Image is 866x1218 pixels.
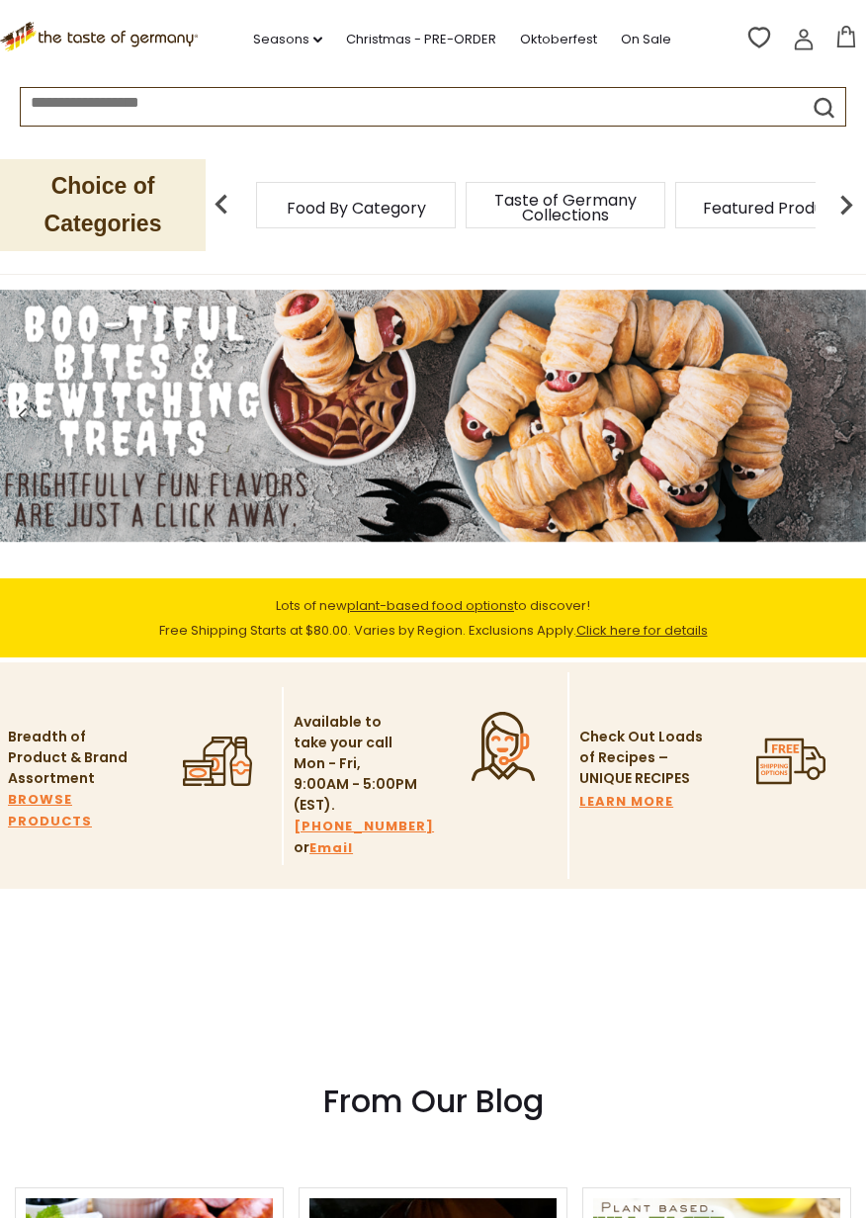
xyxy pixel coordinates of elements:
img: next arrow [826,185,866,224]
h3: From Our Blog [15,1082,851,1121]
a: Seasons [253,29,322,50]
p: Breadth of Product & Brand Assortment [8,727,131,789]
a: Featured Products [703,201,848,216]
a: Oktoberfest [520,29,597,50]
a: plant-based food options [347,596,514,615]
span: Lots of new to discover! Free Shipping Starts at $80.00. Varies by Region. Exclusions Apply. [159,596,708,640]
a: Click here for details [576,621,708,640]
a: BROWSE PRODUCTS [8,789,131,832]
a: [PHONE_NUMBER] [294,816,434,837]
a: LEARN MORE [579,791,673,813]
p: Available to take your call Mon - Fri, 9:00AM - 5:00PM (EST). or [294,712,417,859]
a: Christmas - PRE-ORDER [346,29,496,50]
p: Check Out Loads of Recipes – UNIQUE RECIPES [579,727,703,789]
a: Email [309,837,353,859]
a: Food By Category [287,201,426,216]
a: On Sale [621,29,671,50]
img: previous arrow [202,185,241,224]
a: Taste of Germany Collections [486,193,645,222]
